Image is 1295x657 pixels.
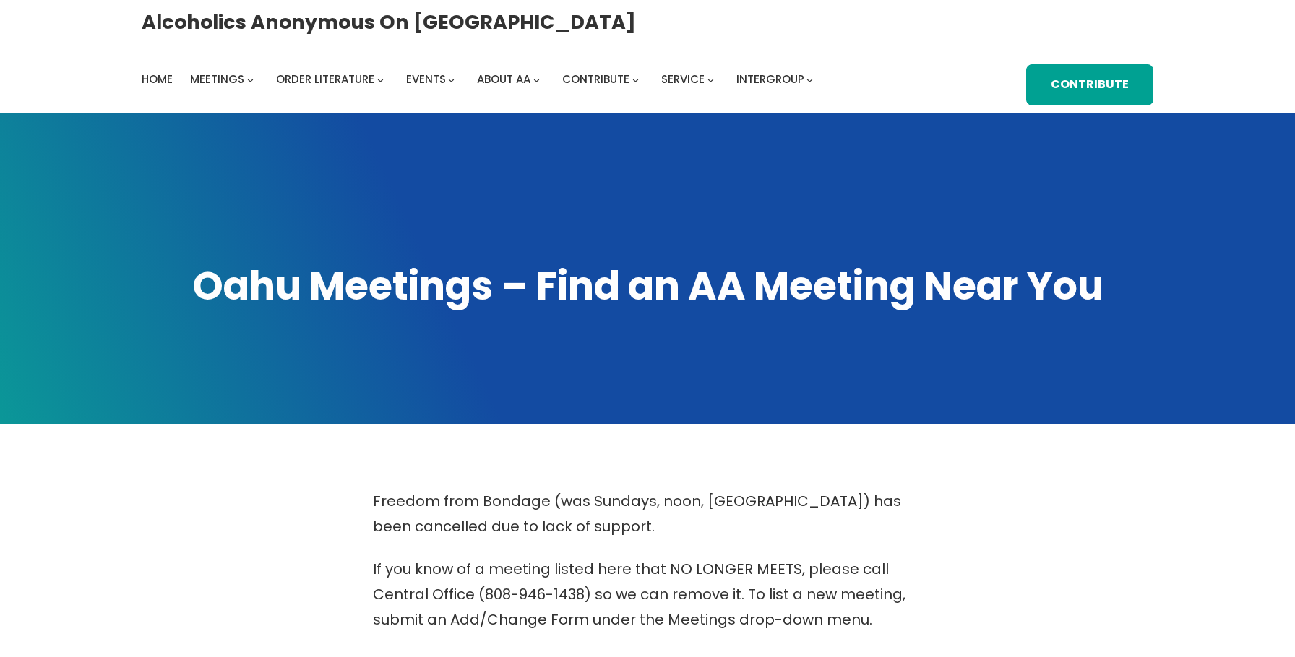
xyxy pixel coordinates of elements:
span: Home [142,71,173,87]
span: Meetings [190,71,244,87]
a: Alcoholics Anonymous on [GEOGRAPHIC_DATA] [142,5,636,39]
button: Order Literature submenu [377,77,384,83]
h1: Oahu Meetings – Find an AA Meeting Near You [142,260,1153,313]
button: Contribute submenu [632,77,639,83]
span: Contribute [562,71,629,87]
a: Service [661,69,705,90]
a: About AA [477,69,530,90]
span: Order Literature [276,71,374,87]
p: Freedom from Bondage (was Sundays, noon, [GEOGRAPHIC_DATA]) has been cancelled due to lack of sup... [373,489,922,539]
span: Service [661,71,705,87]
span: Events [406,71,446,87]
button: Events submenu [448,77,455,83]
a: Contribute [562,69,629,90]
a: Intergroup [736,69,804,90]
button: Meetings submenu [247,77,254,83]
a: Contribute [1026,64,1153,105]
button: About AA submenu [533,77,540,83]
a: Home [142,69,173,90]
span: About AA [477,71,530,87]
p: If you know of a meeting listed here that NO LONGER MEETS, please call Central Office (808-946-14... [373,557,922,632]
nav: Intergroup [142,69,818,90]
button: Service submenu [707,77,714,83]
span: Intergroup [736,71,804,87]
a: Events [406,69,446,90]
a: Meetings [190,69,244,90]
button: Intergroup submenu [806,77,813,83]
